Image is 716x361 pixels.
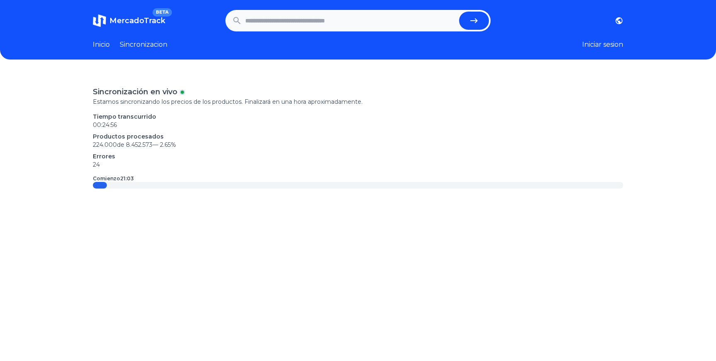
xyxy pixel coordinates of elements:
[93,152,623,160] p: Errores
[93,14,106,27] img: MercadoTrack
[93,112,623,121] p: Tiempo transcurrido
[93,121,117,129] time: 00:24:56
[93,160,623,169] p: 24
[120,175,134,182] time: 21:03
[582,40,623,50] button: Iniciar sesion
[120,40,167,50] a: Sincronizacion
[93,40,110,50] a: Inicio
[93,98,623,106] p: Estamos sincronizando los precios de los productos. Finalizará en una hora aproximadamente.
[93,175,134,182] p: Comienzo
[109,16,165,25] span: MercadoTrack
[160,141,176,148] span: 2.65 %
[93,14,165,27] a: MercadoTrackBETA
[152,8,172,17] span: BETA
[93,141,623,149] p: 224.000 de 8.452.573 —
[93,86,177,98] p: Sincronización en vivo
[93,132,623,141] p: Productos procesados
